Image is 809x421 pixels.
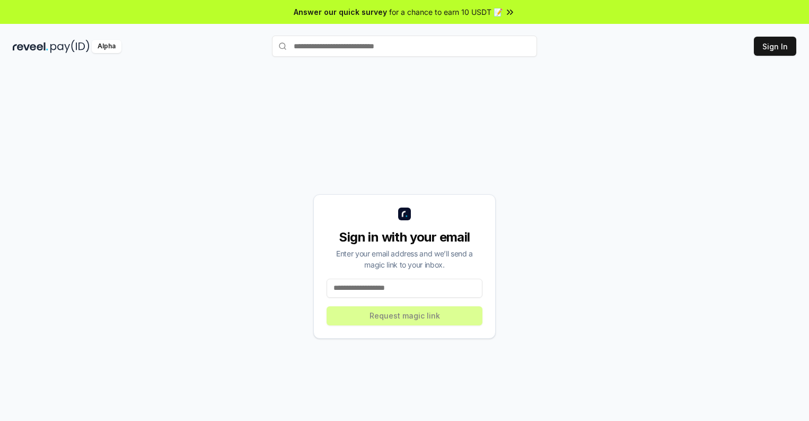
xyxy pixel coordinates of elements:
[389,6,503,18] span: for a chance to earn 10 USDT 📝
[50,40,90,53] img: pay_id
[13,40,48,53] img: reveel_dark
[754,37,796,56] button: Sign In
[327,248,482,270] div: Enter your email address and we’ll send a magic link to your inbox.
[92,40,121,53] div: Alpha
[327,229,482,246] div: Sign in with your email
[398,208,411,220] img: logo_small
[294,6,387,18] span: Answer our quick survey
